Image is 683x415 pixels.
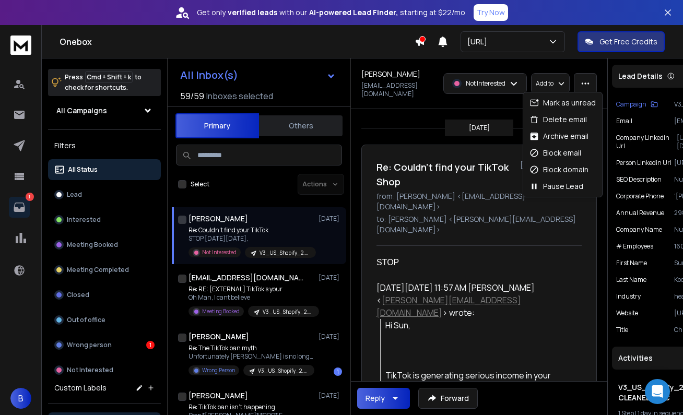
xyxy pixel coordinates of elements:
span: B [10,388,31,409]
h1: All Inbox(s) [180,70,238,80]
h1: Onebox [60,35,415,48]
p: SEO Description [616,175,662,184]
p: Not Interested [466,79,505,88]
h3: Filters [48,138,161,153]
p: from: [PERSON_NAME] <[EMAIL_ADDRESS][DOMAIN_NAME]> [376,191,582,212]
p: Meeting Booked [202,307,240,315]
p: Company Name [616,226,662,234]
p: Website [616,309,638,317]
h1: Re: Couldn’t find your TikTok Shop [376,160,514,189]
h1: [EMAIL_ADDRESS][DOMAIN_NAME] [189,272,303,283]
p: Annual Revenue [616,209,664,217]
p: # Employees [616,242,653,251]
h1: [PERSON_NAME] [189,331,249,342]
p: [DATE] : 07:12 pm [520,160,582,170]
h1: All Campaigns [56,105,107,116]
p: Not Interested [202,248,237,256]
span: Cmd + Shift + k [85,71,133,83]
p: Press to check for shortcuts. [65,72,142,93]
p: [DATE] [319,274,342,282]
p: Last Name [616,276,646,284]
p: Not Interested [67,366,113,374]
p: Closed [67,291,89,299]
p: [DATE] [469,124,490,132]
p: Person Linkedin Url [616,159,672,167]
span: 59 / 59 [180,90,204,102]
img: logo [10,35,31,55]
p: V3_US_Shopify_2.5M-100M-CLEANED-D2C [260,249,310,257]
p: Re: RE: [EXTERNAL] TikTok’s your [189,285,314,293]
p: [URL] [467,37,491,47]
div: Mark as unread [529,98,596,108]
p: STOP [DATE][DATE], [189,234,314,243]
div: 1 [334,367,342,376]
p: Get Free Credits [599,37,657,47]
p: V3_US_Shopify_2.5M-100M-CLEANED-D2C [258,367,308,375]
p: Corporate Phone [616,192,664,200]
div: Delete email [529,114,587,125]
div: Archive email [529,131,588,141]
div: Block domain [529,164,588,175]
p: Industry [616,292,641,301]
p: All Status [68,165,98,174]
button: Others [259,114,343,137]
p: Get only with our starting at $22/mo [197,7,465,18]
p: Out of office [67,316,105,324]
p: Lead Details [618,71,663,81]
p: to: [PERSON_NAME] <[PERSON_NAME][EMAIL_ADDRESS][DOMAIN_NAME]> [376,214,582,235]
h3: Inboxes selected [206,90,273,102]
p: [EMAIL_ADDRESS][DOMAIN_NAME] [361,81,437,98]
p: Campaign [616,100,646,109]
p: Lead [67,191,82,199]
p: [DATE] [319,392,342,400]
h3: Custom Labels [54,383,107,393]
p: Re: TikTok ban isn’t happening [189,403,314,411]
p: Company Linkedin Url [616,134,677,150]
p: Try Now [477,7,505,18]
strong: AI-powered Lead Finder, [309,7,398,18]
p: V3_US_Shopify_2.5M-100M-CLEANED-D2C [263,308,313,316]
div: 1 [146,341,155,349]
p: Wrong Person [202,366,235,374]
h1: [PERSON_NAME] [361,69,420,79]
div: Reply [366,393,385,404]
div: [DATE][DATE] 11:57 AM [PERSON_NAME] < > wrote: [376,281,573,319]
div: Open Intercom Messenger [645,379,670,404]
p: Interested [67,216,101,224]
div: Pause Lead [529,181,583,192]
p: Meeting Booked [67,241,118,249]
div: Block email [529,148,581,158]
p: Add to [536,79,554,88]
p: Meeting Completed [67,266,129,274]
p: Re: The TikTok ban myth [189,344,314,352]
p: Wrong person [67,341,112,349]
p: First Name [616,259,647,267]
p: [DATE] [319,215,342,223]
p: Re: Couldn’t find your TikTok [189,226,314,234]
p: Unfortunately [PERSON_NAME] is no longer [189,352,314,361]
strong: verified leads [228,7,277,18]
button: Forward [418,388,478,409]
h1: [PERSON_NAME] [189,390,248,401]
p: Email [616,117,632,125]
p: Title [616,326,628,334]
p: Oh Man, I cant believe [189,293,314,302]
label: Select [191,180,209,188]
button: Primary [175,113,259,138]
h1: [PERSON_NAME] [189,214,248,224]
div: STOP [376,256,573,269]
p: [DATE] [319,333,342,341]
p: 1 [26,193,34,201]
a: [PERSON_NAME][EMAIL_ADDRESS][DOMAIN_NAME] [376,294,521,318]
